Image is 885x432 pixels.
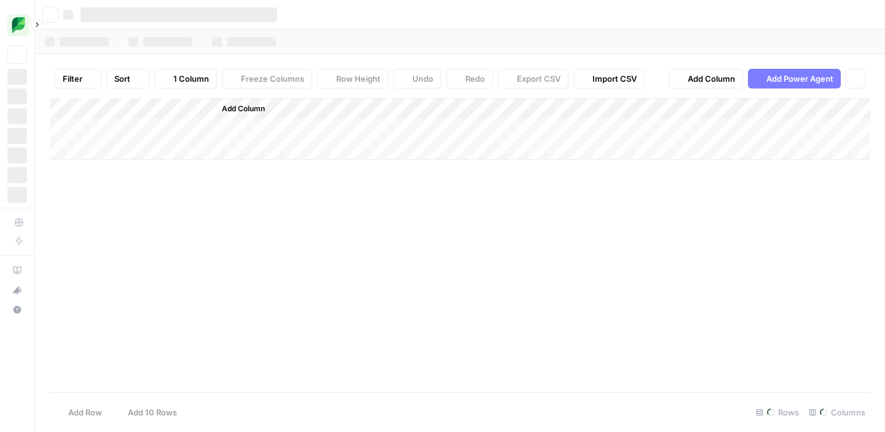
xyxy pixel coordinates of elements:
[592,73,637,85] span: Import CSV
[446,69,493,88] button: Redo
[7,280,27,300] button: What's new?
[412,73,433,85] span: Undo
[7,300,27,320] button: Help + Support
[748,69,841,88] button: Add Power Agent
[336,73,380,85] span: Row Height
[206,101,270,117] button: Add Column
[573,69,645,88] button: Import CSV
[317,69,388,88] button: Row Height
[63,73,82,85] span: Filter
[393,69,441,88] button: Undo
[8,281,26,299] div: What's new?
[241,73,304,85] span: Freeze Columns
[109,403,184,422] button: Add 10 Rows
[222,103,265,114] span: Add Column
[128,406,177,418] span: Add 10 Rows
[498,69,568,88] button: Export CSV
[517,73,560,85] span: Export CSV
[114,73,130,85] span: Sort
[804,403,870,422] div: Columns
[154,69,217,88] button: 1 Column
[766,73,833,85] span: Add Power Agent
[173,73,209,85] span: 1 Column
[50,403,109,422] button: Add Row
[7,261,27,280] a: AirOps Academy
[688,73,735,85] span: Add Column
[7,10,27,41] button: Workspace: SproutSocial
[669,69,743,88] button: Add Column
[7,14,29,36] img: SproutSocial Logo
[465,73,485,85] span: Redo
[751,403,804,422] div: Rows
[68,406,102,418] span: Add Row
[106,69,149,88] button: Sort
[222,69,312,88] button: Freeze Columns
[55,69,101,88] button: Filter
